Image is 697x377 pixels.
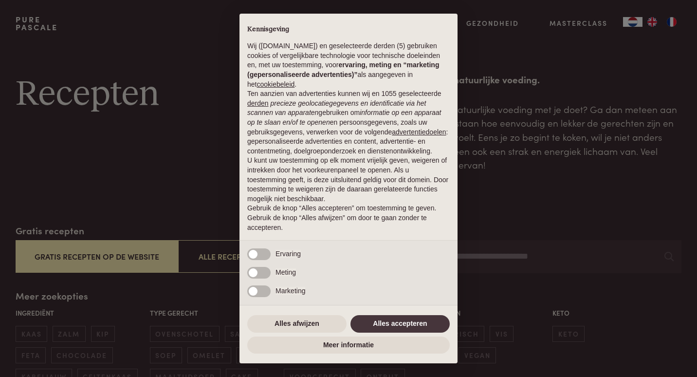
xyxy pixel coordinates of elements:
[247,89,450,156] p: Ten aanzien van advertenties kunnen wij en 1055 geselecteerde gebruiken om en persoonsgegevens, z...
[257,80,294,88] a: cookiebeleid
[247,41,450,89] p: Wij ([DOMAIN_NAME]) en geselecteerde derden (5) gebruiken cookies of vergelijkbare technologie vo...
[247,156,450,204] p: U kunt uw toestemming op elk moment vrijelijk geven, weigeren of intrekken door het voorkeurenpan...
[247,109,441,126] em: informatie op een apparaat op te slaan en/of te openen
[247,315,347,333] button: Alles afwijzen
[247,337,450,354] button: Meer informatie
[247,61,439,78] strong: ervaring, meting en “marketing (gepersonaliseerde advertenties)”
[247,99,269,109] button: derden
[275,268,296,276] span: Meting
[247,204,450,232] p: Gebruik de knop “Alles accepteren” om toestemming te geven. Gebruik de knop “Alles afwijzen” om d...
[350,315,450,333] button: Alles accepteren
[247,25,450,34] h2: Kennisgeving
[392,128,446,137] button: advertentiedoelen
[275,287,305,295] span: Marketing
[275,250,301,258] span: Ervaring
[247,99,426,117] em: precieze geolocatiegegevens en identificatie via het scannen van apparaten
